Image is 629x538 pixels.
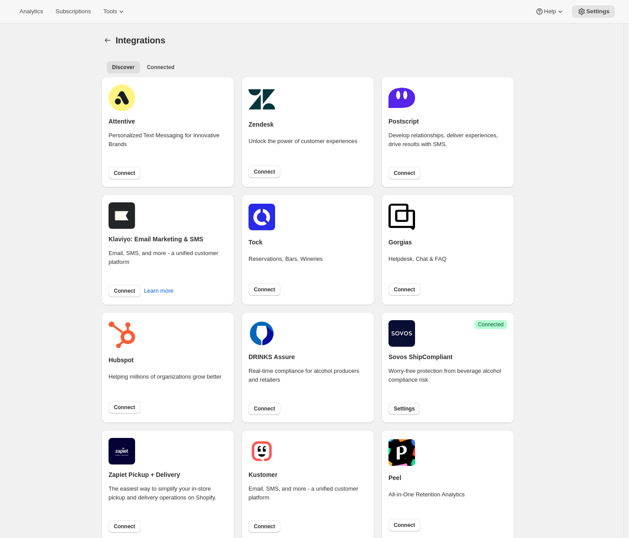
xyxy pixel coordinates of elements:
div: Worry-free protection from beverage alcohol compliance risk [388,367,507,397]
h2: Zendesk [248,120,274,129]
div: Email, SMS, and more - a unified customer platform [109,249,227,279]
button: Help [530,5,570,18]
img: tockicon.png [248,204,275,230]
button: Subscriptions [50,5,96,18]
button: Connect [109,520,140,533]
span: Connect [254,523,275,530]
div: Helping millions of organizations grow better [109,372,221,394]
img: gorgias.png [388,204,415,230]
span: Settings [394,405,415,412]
button: All customers [107,61,140,74]
button: Tools [98,5,131,18]
button: Connect [248,403,280,415]
button: Connect [248,520,280,533]
img: shipcompliant.png [388,320,415,347]
img: zendesk.png [248,86,275,112]
h2: Postscript [388,117,419,126]
img: peel.png [388,439,415,466]
div: Email, SMS, and more - a unified customer platform [248,484,367,515]
button: Connect [109,401,140,414]
button: Settings [388,403,420,415]
img: postscript.png [388,85,415,111]
span: Connect [394,170,415,177]
span: Connected [478,321,504,328]
div: All-in-One Retention Analytics [388,490,465,511]
h2: Kustomer [248,470,277,479]
h2: Hubspot [109,356,134,364]
span: Connect [114,404,135,411]
span: Connect [254,405,275,412]
div: Unlock the power of customer experiences [248,137,357,158]
h2: Gorgias [388,238,412,247]
span: Settings [586,8,610,15]
h2: Tock [248,238,263,247]
span: Integrations [116,35,165,45]
span: Connect [114,523,135,530]
button: Settings [572,5,615,18]
div: Develop relationships, deliver experiences, drive results with SMS. [388,131,507,161]
img: zapiet.jpg [109,438,135,464]
span: Help [544,8,556,15]
button: Connect [388,167,420,179]
div: The easiest way to simplify your in-store pickup and delivery operations on Shopify. [109,484,227,515]
span: Learn more [144,286,173,295]
h2: Sovos ShipCompliant [388,352,453,361]
span: Connect [394,522,415,529]
button: Connect [388,283,420,296]
h2: Peel [388,473,401,482]
span: Connect [114,287,135,294]
button: Connect [248,166,280,178]
button: Learn more [139,284,179,298]
span: Connect [254,168,275,175]
h2: Klaviyo: Email Marketing & SMS [109,235,203,244]
div: Reservations, Bars, Wineries [248,255,323,276]
span: Tools [103,8,117,15]
span: Connect [254,286,275,293]
button: Connect [248,283,280,296]
h2: Zapiet Pickup + Delivery [109,470,180,479]
span: Subscriptions [55,8,91,15]
button: Connect [109,167,140,179]
img: hubspot.png [109,321,135,348]
span: Connect [394,286,415,293]
span: Connect [114,170,135,177]
span: Discover [112,64,135,71]
h2: Attentive [109,117,135,126]
button: Settings [101,34,114,46]
button: Connect [109,285,140,297]
img: attentive.png [109,85,135,111]
button: Connect [388,519,420,531]
div: Personalized Text Messaging for Innovative Brands [109,131,227,161]
div: Helpdesk, Chat & FAQ [388,255,447,276]
button: Analytics [14,5,48,18]
span: Analytics [19,8,43,15]
div: Real-time compliance for alcohol producers and retailers [248,367,367,397]
h2: DRINKS Assure [248,352,295,361]
span: Connected [147,64,175,71]
img: drinks.png [248,320,275,347]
